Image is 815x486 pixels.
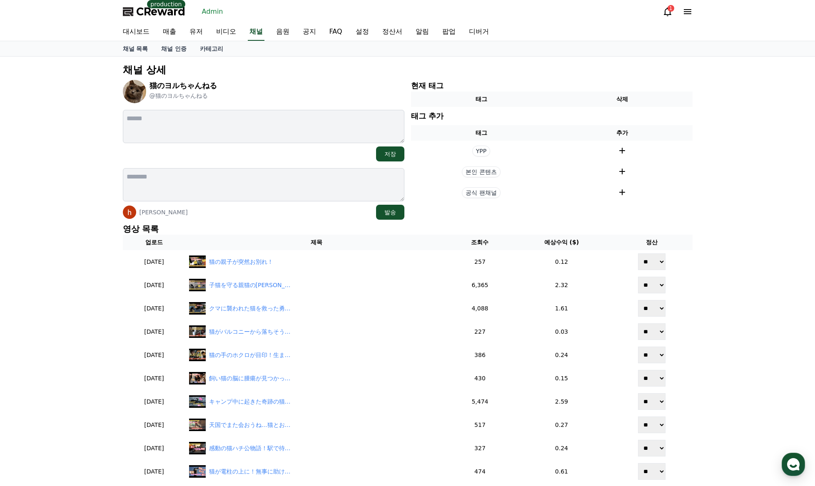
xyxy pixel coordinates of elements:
[123,320,186,343] td: [DATE]
[189,372,206,384] img: 飼い猫の脳に腫瘍が見つかった。手術の成功率は低い！
[123,63,693,77] p: 채널 상세
[209,397,292,406] div: キャンプ中に起きた奇跡の猫救出劇！
[448,235,512,250] th: 조회수
[209,467,292,476] div: 猫が電柱の上に！無事に助けられるのか？
[411,92,552,107] th: 태그
[55,264,107,285] a: 대화
[129,276,139,283] span: 설정
[189,255,206,268] img: 猫の親子が突然お別れ！
[189,465,206,478] img: 猫が電柱の上に！無事に助けられるのか？
[189,349,444,361] a: 猫の手のホクロが目印！生まれ変わったら必ず探すから 猫の手のホクロが目印！生まれ変わったら必ず探すから
[140,208,188,216] p: [PERSON_NAME]
[189,395,206,408] img: キャンプ中に起きた奇跡の猫救出劇！
[512,250,611,273] td: 0.12
[189,325,206,338] img: 猫がバルコニーから落ちそうに！消防隊が奇跡の救助に成功
[209,281,292,290] div: 子猫を守る親猫の勇気に涙が止まらない！
[512,413,611,436] td: 0.27
[448,250,512,273] td: 257
[189,302,206,315] img: クマに襲われた猫を救った勇敢な柴犬の結末がすごい！
[123,390,186,413] td: [DATE]
[436,23,462,41] a: 팝업
[150,80,217,92] p: 猫のヨルちゃんねる
[512,460,611,483] td: 0.61
[189,255,444,268] a: 猫の親子が突然お別れ！ 猫の親子が突然お別れ！
[116,23,156,41] a: 대시보드
[123,80,146,103] img: 猫のヨルちゃんねる
[123,223,693,235] p: 영상 목록
[189,419,444,431] a: 天国でまた会おうね…猫とおばあちゃんの絆に感動！ 天国でまた会おうね…猫とおばあちゃんの絆に感動！
[155,41,193,56] a: 채널 인증
[123,367,186,390] td: [DATE]
[209,421,292,429] div: 天国でまた会おうね…猫とおばあちゃんの絆に感動！
[448,273,512,297] td: 6,365
[189,465,444,478] a: 猫が電柱の上に！無事に助けられるのか？ 猫が電柱の上に！無事に助けられるのか？
[123,436,186,460] td: [DATE]
[2,264,55,285] a: 홈
[323,23,349,41] a: FAQ
[209,23,243,41] a: 비디오
[123,250,186,273] td: [DATE]
[193,41,230,56] a: 카테고리
[209,327,292,336] div: 猫がバルコニーから落ちそうに！消防隊が奇跡の救助に成功
[26,276,31,283] span: 홈
[189,372,444,384] a: 飼い猫の脳に腫瘍が見つかった。手術の成功率は低い！ 飼い猫の脳に腫瘍が見つかった。手術の成功率は低い！
[411,80,693,92] p: 현재 태그
[409,23,436,41] a: 알림
[123,273,186,297] td: [DATE]
[136,5,185,18] span: CReward
[123,5,185,18] a: CReward
[448,436,512,460] td: 327
[209,374,292,383] div: 飼い猫の脳に腫瘍が見つかった。手術の成功率は低い！
[209,304,292,313] div: クマに襲われた猫を救った勇敢な柴犬の結末がすごい！
[209,351,292,360] div: 猫の手のホクロが目印！生まれ変わったら必ず探すから
[189,419,206,431] img: 天国でまた会おうね…猫とおばあちゃんの絆に感動！
[189,442,444,454] a: 感動の猫ハチ公物語！駅で待ち続けたミミの真実 感動の猫ハチ公物語！駅で待ち続けたミミの[PERSON_NAME]
[376,146,404,161] button: 저장
[189,442,206,454] img: 感動の猫ハチ公物語！駅で待ち続けたミミの真実
[512,367,611,390] td: 0.15
[462,23,496,41] a: 디버거
[448,413,512,436] td: 517
[116,41,155,56] a: 채널 목록
[296,23,323,41] a: 공지
[107,264,160,285] a: 설정
[472,146,490,156] span: YPP
[512,436,611,460] td: 0.24
[448,320,512,343] td: 227
[189,302,444,315] a: クマに襲われた猫を救った勇敢な柴犬の結末がすごい！ クマに襲われた猫を救った勇敢な柴犬の結末がすごい！
[512,390,611,413] td: 2.59
[189,395,444,408] a: キャンプ中に起きた奇跡の猫救出劇！ キャンプ中に起きた奇跡の猫救出劇！
[123,235,186,250] th: 업로드
[376,205,404,220] button: 발송
[209,444,292,453] div: 感動の猫ハチ公物語！駅で待ち続けたミミの真実
[462,166,500,177] span: 본인 콘텐츠
[448,297,512,320] td: 4,088
[123,297,186,320] td: [DATE]
[189,279,444,291] a: 子猫を守る親猫の勇気に涙が止まらない！ 子猫を守る親猫の[PERSON_NAME]に涙が止まらない！
[123,206,136,219] img: hiroshi gon
[189,325,444,338] a: 猫がバルコニーから落ちそうに！消防隊が奇跡の救助に成功 猫がバルコニーから落ちそうに！消防隊が奇跡の救助に成功
[376,23,409,41] a: 정산서
[189,349,206,361] img: 猫の手のホクロが目印！生まれ変わったら必ず探すから
[189,279,206,291] img: 子猫を守る親猫の勇気に涙が止まらない！
[462,187,500,198] span: 공식 팬채널
[448,367,512,390] td: 430
[668,5,674,12] div: 1
[552,92,693,107] th: 삭제
[448,343,512,367] td: 386
[150,92,217,100] p: @猫のヨルちゃんねる
[123,343,186,367] td: [DATE]
[512,297,611,320] td: 1.61
[448,460,512,483] td: 474
[512,273,611,297] td: 2.32
[663,7,673,17] a: 1
[411,110,444,122] p: 태그 추가
[156,23,183,41] a: 매출
[349,23,376,41] a: 설정
[186,235,448,250] th: 제목
[183,23,209,41] a: 유저
[76,277,86,283] span: 대화
[248,23,264,41] a: 채널
[199,5,227,18] a: Admin
[123,413,186,436] td: [DATE]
